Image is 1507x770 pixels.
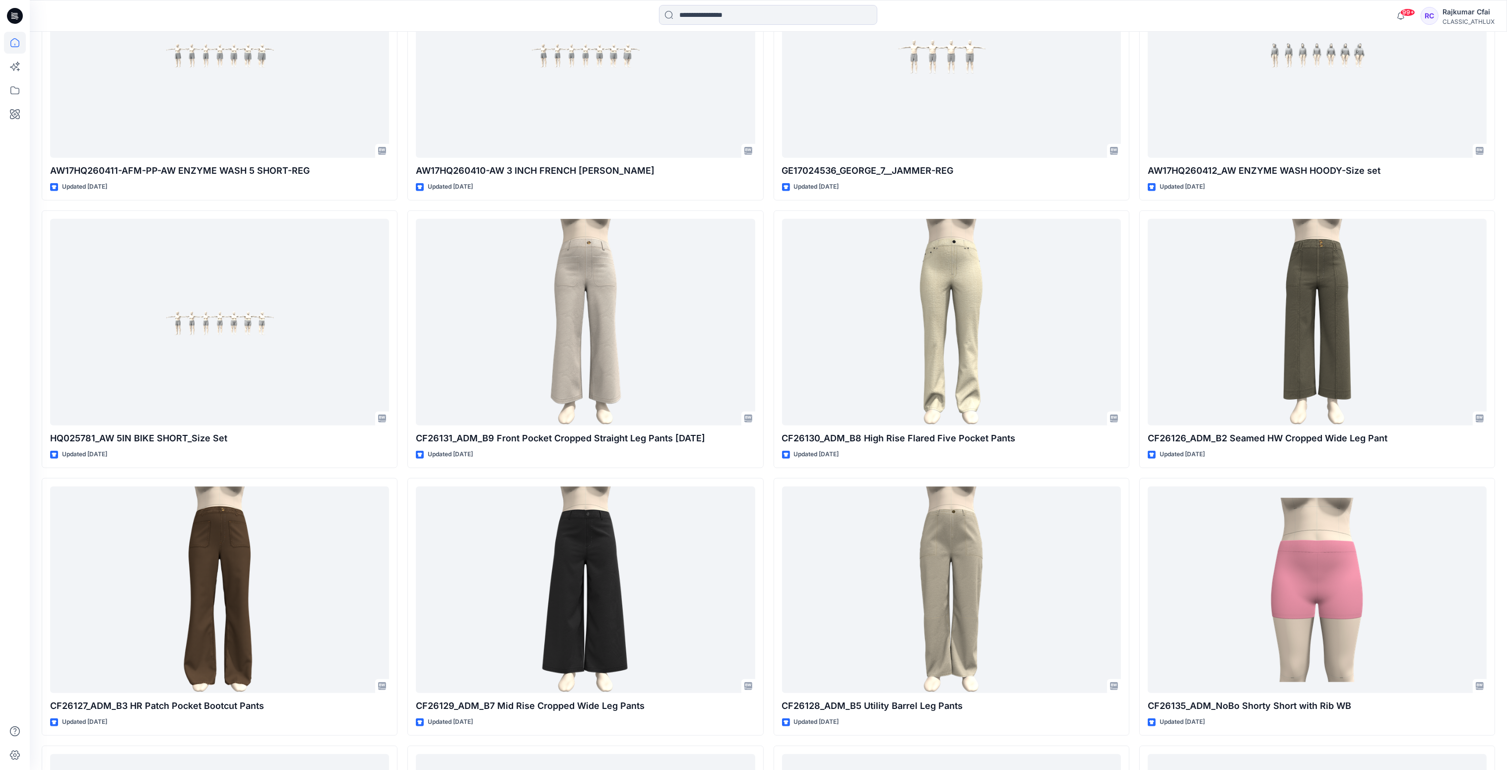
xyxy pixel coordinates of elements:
div: Rajkumar Cfai [1442,6,1495,18]
a: CF26130_ADM_B8 High Rise Flared Five Pocket Pants [782,219,1121,426]
p: Updated [DATE] [1160,182,1205,192]
p: HQ025781_AW 5IN BIKE SHORT_Size Set [50,431,389,445]
a: CF26129_ADM_B7 Mid Rise Cropped Wide Leg Pants [416,487,755,694]
p: AW17HQ260412_AW ENZYME WASH HOODY-Size set [1148,164,1487,178]
a: CF26128_ADM_B5 Utility Barrel Leg Pants [782,487,1121,694]
a: CF26127_ADM_B3 HR Patch Pocket Bootcut Pants [50,487,389,694]
p: Updated [DATE] [1160,449,1205,460]
a: CF26131_ADM_B9 Front Pocket Cropped Straight Leg Pants 19SEP25 [416,219,755,426]
p: CF26126_ADM_B2 Seamed HW Cropped Wide Leg Pant [1148,431,1487,445]
p: Updated [DATE] [794,449,839,460]
p: CF26129_ADM_B7 Mid Rise Cropped Wide Leg Pants [416,699,755,713]
div: RC [1421,7,1439,25]
p: CF26135_ADM_NoBo Shorty Short with Rib WB [1148,699,1487,713]
span: 99+ [1400,8,1415,16]
div: CLASSIC_ATHLUX [1442,18,1495,25]
p: Updated [DATE] [428,449,473,460]
p: Updated [DATE] [794,182,839,192]
p: Updated [DATE] [1160,717,1205,727]
p: CF26130_ADM_B8 High Rise Flared Five Pocket Pants [782,431,1121,445]
p: CF26131_ADM_B9 Front Pocket Cropped Straight Leg Pants [DATE] [416,431,755,445]
p: AW17HQ260411-AFM-PP-AW ENZYME WASH 5 SHORT-REG [50,164,389,178]
p: Updated [DATE] [428,717,473,727]
a: HQ025781_AW 5IN BIKE SHORT_Size Set [50,219,389,426]
a: CF26135_ADM_NoBo Shorty Short with Rib WB [1148,487,1487,694]
p: AW17HQ260410-AW 3 INCH FRENCH [PERSON_NAME] [416,164,755,178]
p: Updated [DATE] [62,449,107,460]
a: CF26126_ADM_B2 Seamed HW Cropped Wide Leg Pant [1148,219,1487,426]
p: GE17024536_GEORGE_7__JAMMER-REG [782,164,1121,178]
p: Updated [DATE] [428,182,473,192]
p: Updated [DATE] [62,182,107,192]
p: CF26128_ADM_B5 Utility Barrel Leg Pants [782,699,1121,713]
p: CF26127_ADM_B3 HR Patch Pocket Bootcut Pants [50,699,389,713]
p: Updated [DATE] [794,717,839,727]
p: Updated [DATE] [62,717,107,727]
